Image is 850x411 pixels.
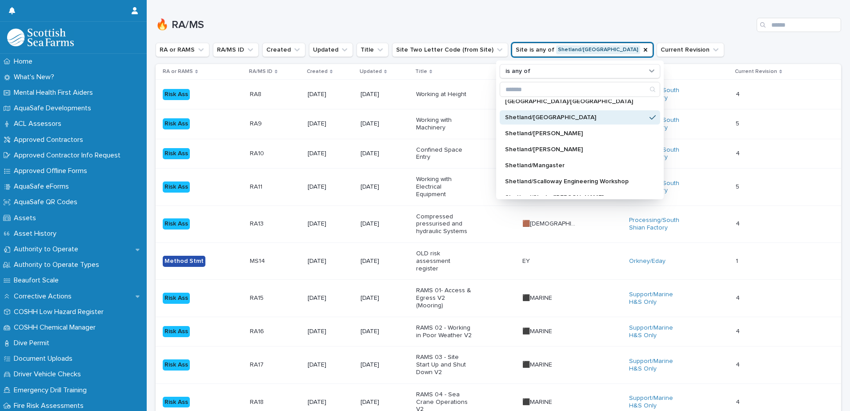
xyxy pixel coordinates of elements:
p: ACL Assessors [10,120,68,128]
p: [DATE] [308,294,353,302]
p: RA16 [250,326,266,335]
p: [DATE] [308,328,353,335]
tr: Risk AssRA13RA13 [DATE][DATE]Compressed pressurised and hydraulic Systems🟫[DEMOGRAPHIC_DATA]🟫[DEM... [156,205,841,242]
p: 4 [736,218,742,228]
img: bPIBxiqnSb2ggTQWdOVV [7,28,74,46]
p: [DATE] [361,399,409,406]
p: Corrective Actions [10,292,79,301]
p: ⬛MARINE [522,397,554,406]
p: Approved Contractors [10,136,90,144]
a: Support/Marine H&S Only [629,324,685,339]
div: Risk Ass [163,218,190,230]
p: Dive Permit [10,339,56,347]
p: AquaSafe QR Codes [10,198,84,206]
button: Updated [309,43,353,57]
p: Shetland/[PERSON_NAME] [505,130,646,137]
div: Risk Ass [163,89,190,100]
button: RA/MS ID [213,43,259,57]
p: Compressed pressurised and hydraulic Systems [416,213,472,235]
p: RA10 [250,148,266,157]
p: What's New? [10,73,61,81]
p: Updated [360,67,382,77]
button: Created [262,43,305,57]
p: Asset History [10,230,64,238]
p: 4 [736,89,742,98]
p: [DATE] [361,361,409,369]
tr: Risk AssRA17RA17 [DATE][DATE]RAMS 03 - Site Start Up and Shut Down V2⬛MARINE⬛MARINE Support/Marin... [156,347,841,383]
p: RA9 [250,118,264,128]
a: Support/Marine H&S Only [629,395,685,410]
p: Working at Height [416,91,472,98]
p: 4 [736,326,742,335]
p: Working with Machinery [416,117,472,132]
div: Risk Ass [163,118,190,129]
div: Risk Ass [163,148,190,159]
p: Shetland/Scalloway Engineering Workshop [505,178,646,185]
tr: Risk AssRA10RA10 [DATE][DATE]Confined Space Entry🟫[DEMOGRAPHIC_DATA]🟫[DEMOGRAPHIC_DATA] Processin... [156,139,841,169]
p: [DATE] [361,183,409,191]
p: 🟫[DEMOGRAPHIC_DATA] [522,218,580,228]
button: Current Revision [657,43,724,57]
div: Search [500,82,660,97]
div: Risk Ass [163,397,190,408]
p: Approved Contractor Info Request [10,151,128,160]
p: OLD risk assessment register [416,250,472,272]
p: ⬛MARINE [522,359,554,369]
p: Title [415,67,427,77]
p: COSHH Chemical Manager [10,323,103,332]
p: Document Uploads [10,355,80,363]
button: Site [512,43,653,57]
p: Shetland/Slocka/[PERSON_NAME] [505,194,646,201]
p: Shetland/[PERSON_NAME] [505,146,646,153]
p: 4 [736,293,742,302]
div: Risk Ass [163,181,190,193]
p: Confined Space Entry [416,146,472,161]
p: RAMS 03 - Site Start Up and Shut Down V2 [416,354,472,376]
div: Search [757,18,841,32]
p: Shetland/Mangaster [505,162,646,169]
p: Approved Offline Forms [10,167,94,175]
p: 4 [736,148,742,157]
p: [DATE] [361,150,409,157]
p: RA15 [250,293,265,302]
p: 5 [736,118,741,128]
p: Mental Health First Aiders [10,89,100,97]
button: RA or RAMS [156,43,209,57]
tr: Risk AssRA11RA11 [DATE][DATE]Working with Electrical Equipment🟫[DEMOGRAPHIC_DATA]🟫[DEMOGRAPHIC_DA... [156,169,841,205]
input: Search [500,82,660,97]
p: [DATE] [361,294,409,302]
a: Orkney/Eday [629,258,666,265]
p: RA18 [250,397,265,406]
p: Working with Electrical Equipment [416,176,472,198]
tr: Risk AssRA8RA8 [DATE][DATE]Working at Height🟫[DEMOGRAPHIC_DATA]🟫[DEMOGRAPHIC_DATA] Processing/Sou... [156,80,841,109]
p: COSHH Low Hazard Register [10,308,111,316]
p: Emergency Drill Training [10,386,94,395]
p: Authority to Operate Types [10,261,106,269]
div: Method Stmt [163,256,205,267]
tr: Risk AssRA15RA15 [DATE][DATE]RAMS 01- Access & Egress V2 (Mooring)⬛MARINE⬛MARINE Support/Marine H... [156,280,841,317]
p: RAMS 01- Access & Egress V2 (Mooring) [416,287,472,309]
p: Fire Risk Assessments [10,402,91,410]
p: AquaSafe Developments [10,104,98,113]
p: Authority to Operate [10,245,85,254]
p: Created [307,67,328,77]
p: ⬛MARINE [522,326,554,335]
p: RA or RAMS [163,67,193,77]
p: RA8 [250,89,263,98]
div: Risk Ass [163,326,190,337]
p: [DATE] [308,91,353,98]
p: [DATE] [361,258,409,265]
p: MS14 [250,256,267,265]
p: [DATE] [308,183,353,191]
a: Support/Marine H&S Only [629,358,685,373]
p: [GEOGRAPHIC_DATA]/[GEOGRAPHIC_DATA] [505,98,646,105]
p: AquaSafe eForms [10,182,76,191]
h1: 🔥 RA/MS [156,19,753,32]
p: EY [522,256,532,265]
p: [DATE] [361,120,409,128]
div: Risk Ass [163,359,190,371]
p: Driver Vehicle Checks [10,370,88,379]
p: RAMS 02 - Working in Poor Weather V2 [416,324,472,339]
p: Home [10,57,40,66]
p: 5 [736,181,741,191]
